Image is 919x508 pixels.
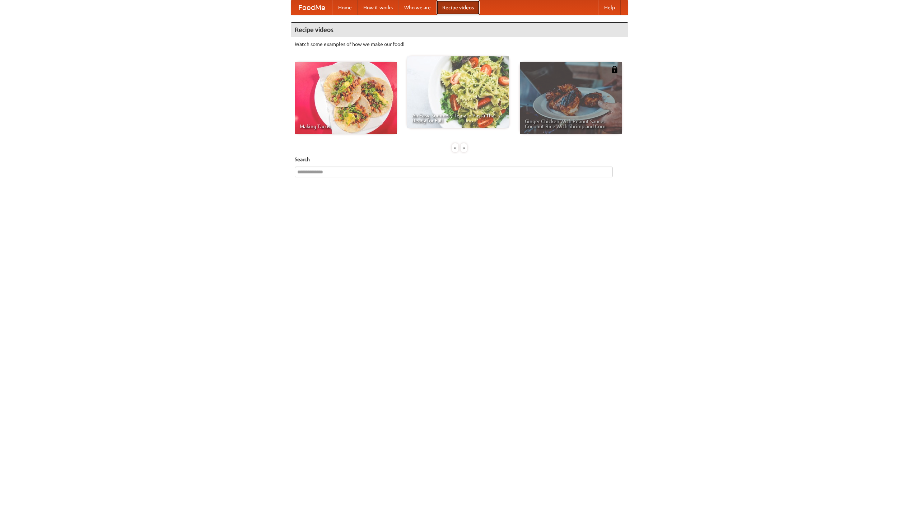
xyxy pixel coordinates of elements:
span: An Easy, Summery Tomato Pasta That's Ready for Fall [412,113,504,123]
a: Recipe videos [437,0,480,15]
a: FoodMe [291,0,332,15]
div: » [461,143,467,152]
a: How it works [358,0,398,15]
a: Help [598,0,621,15]
span: Making Tacos [300,124,392,129]
img: 483408.png [611,66,618,73]
h5: Search [295,156,624,163]
a: An Easy, Summery Tomato Pasta That's Ready for Fall [407,56,509,128]
div: « [452,143,458,152]
a: Making Tacos [295,62,397,134]
p: Watch some examples of how we make our food! [295,41,624,48]
a: Who we are [398,0,437,15]
h4: Recipe videos [291,23,628,37]
a: Home [332,0,358,15]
